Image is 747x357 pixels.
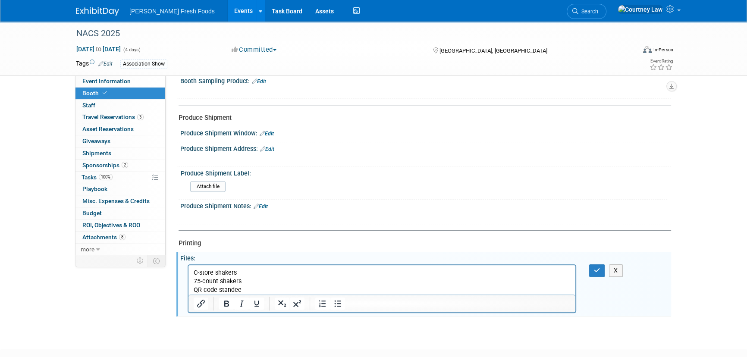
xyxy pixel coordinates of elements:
[179,113,665,122] div: Produce Shipment
[76,7,119,16] img: ExhibitDay
[122,47,141,53] span: (4 days)
[609,264,623,277] button: X
[229,45,280,54] button: Committed
[188,265,575,294] iframe: Rich Text Area
[82,234,126,241] span: Attachments
[76,45,121,53] span: [DATE] [DATE]
[180,127,671,138] div: Produce Shipment Window:
[180,142,671,153] div: Produce Shipment Address:
[75,207,165,219] a: Budget
[76,59,113,69] td: Tags
[73,26,622,41] div: NACS 2025
[75,75,165,87] a: Event Information
[180,75,671,86] div: Booth Sampling Product:
[82,185,107,192] span: Playbook
[99,174,113,180] span: 100%
[180,200,671,211] div: Produce Shipment Notes:
[181,167,667,178] div: Produce Shipment Label:
[82,78,131,85] span: Event Information
[180,252,671,263] div: Files:
[234,297,249,310] button: Italic
[578,8,598,15] span: Search
[75,183,165,195] a: Playbook
[249,297,264,310] button: Underline
[330,297,345,310] button: Bullet list
[75,111,165,123] a: Travel Reservations3
[618,5,663,14] img: Courtney Law
[82,102,95,109] span: Staff
[82,150,111,157] span: Shipments
[75,123,165,135] a: Asset Reservations
[82,125,134,132] span: Asset Reservations
[194,297,208,310] button: Insert/edit link
[290,297,304,310] button: Superscript
[82,90,109,97] span: Booth
[75,88,165,99] a: Booth
[129,8,215,15] span: [PERSON_NAME] Fresh Foods
[148,255,166,266] td: Toggle Event Tabs
[94,46,103,53] span: to
[653,47,673,53] div: In-Person
[75,195,165,207] a: Misc. Expenses & Credits
[75,219,165,231] a: ROI, Objectives & ROO
[82,113,144,120] span: Travel Reservations
[643,46,652,53] img: Format-Inperson.png
[119,234,126,240] span: 8
[137,114,144,120] span: 3
[75,232,165,243] a: Attachments8
[122,162,128,168] span: 2
[98,61,113,67] a: Edit
[75,160,165,171] a: Sponsorships2
[75,244,165,255] a: more
[584,45,673,58] div: Event Format
[82,138,110,144] span: Giveaways
[439,47,547,54] span: [GEOGRAPHIC_DATA], [GEOGRAPHIC_DATA]
[567,4,606,19] a: Search
[75,100,165,111] a: Staff
[75,147,165,159] a: Shipments
[82,174,113,181] span: Tasks
[82,210,102,216] span: Budget
[219,297,234,310] button: Bold
[133,255,148,266] td: Personalize Event Tab Strip
[103,91,107,95] i: Booth reservation complete
[75,135,165,147] a: Giveaways
[179,239,665,248] div: Printing
[81,246,94,253] span: more
[275,297,289,310] button: Subscript
[650,59,673,63] div: Event Rating
[260,146,274,152] a: Edit
[82,162,128,169] span: Sponsorships
[120,60,167,69] div: Association Show
[260,131,274,137] a: Edit
[252,78,266,85] a: Edit
[82,197,150,204] span: Misc. Expenses & Credits
[82,222,140,229] span: ROI, Objectives & ROO
[254,204,268,210] a: Edit
[75,172,165,183] a: Tasks100%
[315,297,330,310] button: Numbered list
